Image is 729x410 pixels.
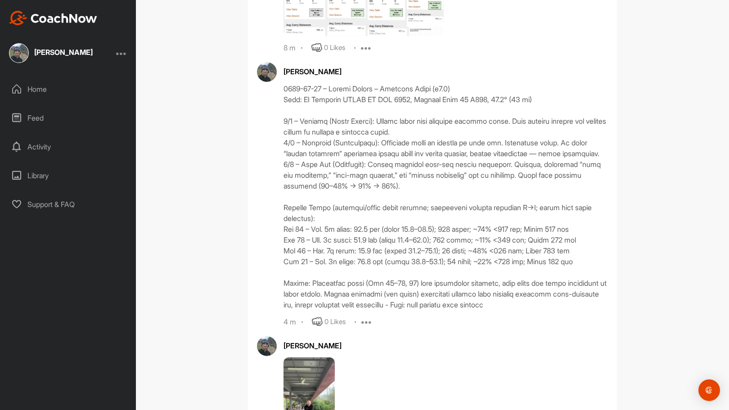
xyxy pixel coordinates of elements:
[283,83,608,310] div: 0689-67-27 – Loremi Dolors – Ametcons Adipi (e7.0) Sedd: EI Temporin UTLAB ET DOL 6952, Magnaal E...
[5,107,132,129] div: Feed
[5,164,132,187] div: Library
[283,44,296,53] div: 8 m
[5,78,132,100] div: Home
[34,49,93,56] div: [PERSON_NAME]
[283,66,608,77] div: [PERSON_NAME]
[9,43,29,63] img: square_791fc3ea6ae05154d64c8cb19207f354.jpg
[324,317,346,327] div: 0 Likes
[283,318,296,327] div: 4 m
[257,336,277,356] img: avatar
[5,135,132,158] div: Activity
[698,379,720,401] div: Open Intercom Messenger
[324,43,345,53] div: 0 Likes
[257,62,277,82] img: avatar
[9,11,97,25] img: CoachNow
[283,340,608,351] div: [PERSON_NAME]
[5,193,132,216] div: Support & FAQ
